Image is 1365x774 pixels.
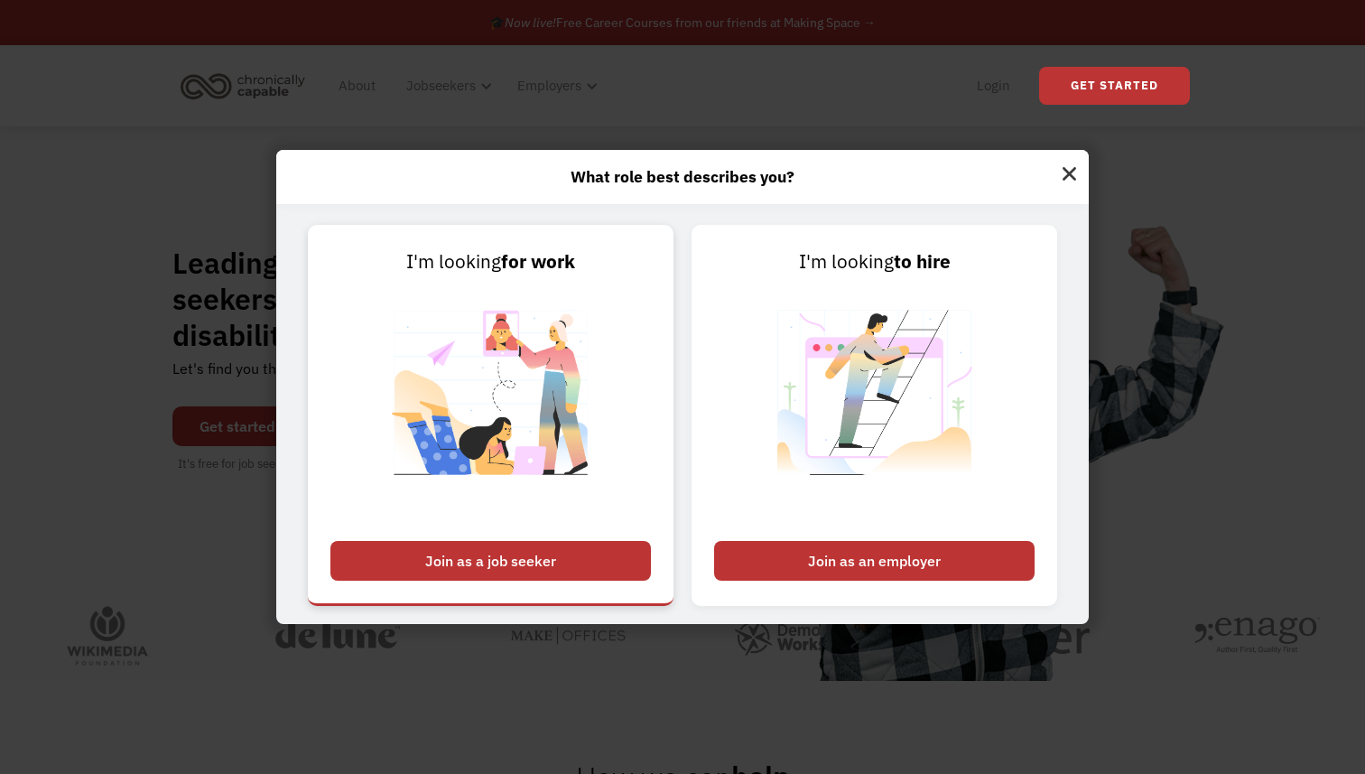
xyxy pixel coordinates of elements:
[714,247,1035,276] div: I'm looking
[506,57,603,115] div: Employers
[175,66,319,106] a: home
[501,249,575,274] strong: for work
[966,57,1021,115] a: Login
[395,57,497,115] div: Jobseekers
[894,249,951,274] strong: to hire
[330,541,651,581] div: Join as a job seeker
[571,166,794,187] strong: What role best describes you?
[175,66,311,106] img: Chronically Capable logo
[692,225,1057,606] a: I'm lookingto hireJoin as an employer
[406,75,476,97] div: Jobseekers
[714,541,1035,581] div: Join as an employer
[1039,67,1190,105] a: Get Started
[328,57,386,115] a: About
[330,247,651,276] div: I'm looking
[308,225,673,606] a: I'm lookingfor workJoin as a job seeker
[517,75,581,97] div: Employers
[378,276,603,532] img: Chronically Capable Personalized Job Matching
